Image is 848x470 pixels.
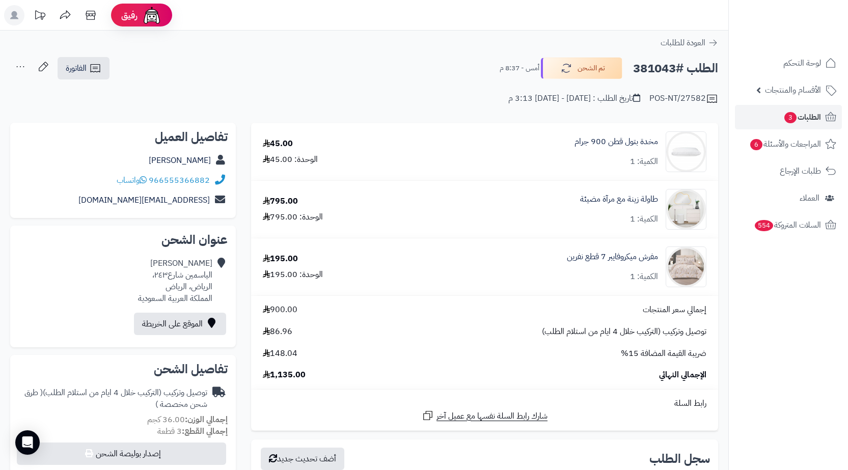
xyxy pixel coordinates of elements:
[735,51,842,75] a: لوحة التحكم
[15,430,40,455] div: Open Intercom Messenger
[541,58,622,79] button: تم الشحن
[659,369,706,381] span: الإجمالي النهائي
[630,156,658,168] div: الكمية: 1
[749,137,821,151] span: المراجعات والأسئلة
[436,410,548,422] span: شارك رابط السلة نفسها مع عميل آخر
[649,453,710,465] h3: سجل الطلب
[66,62,87,74] span: الفاتورة
[735,132,842,156] a: المراجعات والأسئلة6
[754,219,774,232] span: 554
[661,37,705,49] span: العودة للطلبات
[263,369,306,381] span: 1,135.00
[263,269,323,281] div: الوحدة: 195.00
[800,191,819,205] span: العملاء
[750,139,763,151] span: 6
[263,196,298,207] div: 795.00
[263,138,293,150] div: 45.00
[134,313,226,335] a: الموقع على الخريطة
[666,246,706,287] img: 1754396114-1-90x90.jpg
[121,9,138,21] span: رفيق
[78,194,210,206] a: [EMAIL_ADDRESS][DOMAIN_NAME]
[261,448,344,470] button: أضف تحديث جديد
[567,251,658,263] a: مفرش ميكروفايبر 7 قطع نفرين
[666,189,706,230] img: 1752151858-1-90x90.jpg
[182,425,228,437] strong: إجمالي القطع:
[422,409,548,422] a: شارك رابط السلة نفسها مع عميل آخر
[24,386,207,410] span: ( طرق شحن مخصصة )
[580,193,658,205] a: طاولة زينة مع مرآة مضيئة
[783,110,821,124] span: الطلبات
[643,304,706,316] span: إجمالي سعر المنتجات
[765,83,821,97] span: الأقسام والمنتجات
[621,348,706,360] span: ضريبة القيمة المضافة 15%
[263,348,297,360] span: 148.04
[263,326,292,338] span: 86.96
[263,154,318,165] div: الوحدة: 45.00
[185,413,228,426] strong: إجمالي الوزن:
[18,363,228,375] h2: تفاصيل الشحن
[735,105,842,129] a: الطلبات3
[575,136,658,148] a: مخدة بتول قطن 900 جرام
[630,213,658,225] div: الكمية: 1
[754,218,821,232] span: السلات المتروكة
[735,186,842,210] a: العملاء
[630,271,658,283] div: الكمية: 1
[18,387,207,410] div: توصيل وتركيب (التركيب خلال 4 ايام من استلام الطلب)
[263,304,297,316] span: 900.00
[780,164,821,178] span: طلبات الإرجاع
[263,253,298,265] div: 195.00
[18,234,228,246] h2: عنوان الشحن
[666,131,706,172] img: 1739778926-220106010217-90x90.jpg
[735,159,842,183] a: طلبات الإرجاع
[149,154,211,167] a: [PERSON_NAME]
[17,443,226,465] button: إصدار بوليصة الشحن
[157,425,228,437] small: 3 قطعة
[783,56,821,70] span: لوحة التحكم
[117,174,147,186] a: واتساب
[508,93,640,104] div: تاريخ الطلب : [DATE] - [DATE] 3:13 م
[147,413,228,426] small: 36.00 كجم
[661,37,718,49] a: العودة للطلبات
[263,211,323,223] div: الوحدة: 795.00
[633,58,718,79] h2: الطلب #381043
[649,93,718,105] div: POS-NT/27582
[58,57,110,79] a: الفاتورة
[142,5,162,25] img: ai-face.png
[500,63,539,73] small: أمس - 8:37 م
[255,398,714,409] div: رابط السلة
[542,326,706,338] span: توصيل وتركيب (التركيب خلال 4 ايام من استلام الطلب)
[27,5,52,28] a: تحديثات المنصة
[18,131,228,143] h2: تفاصيل العميل
[149,174,210,186] a: 966555366882
[779,13,838,34] img: logo-2.png
[735,213,842,237] a: السلات المتروكة554
[784,112,797,124] span: 3
[138,258,212,304] div: [PERSON_NAME] الياسمين شارع٢٤٣، الرياض، الرياض المملكة العربية السعودية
